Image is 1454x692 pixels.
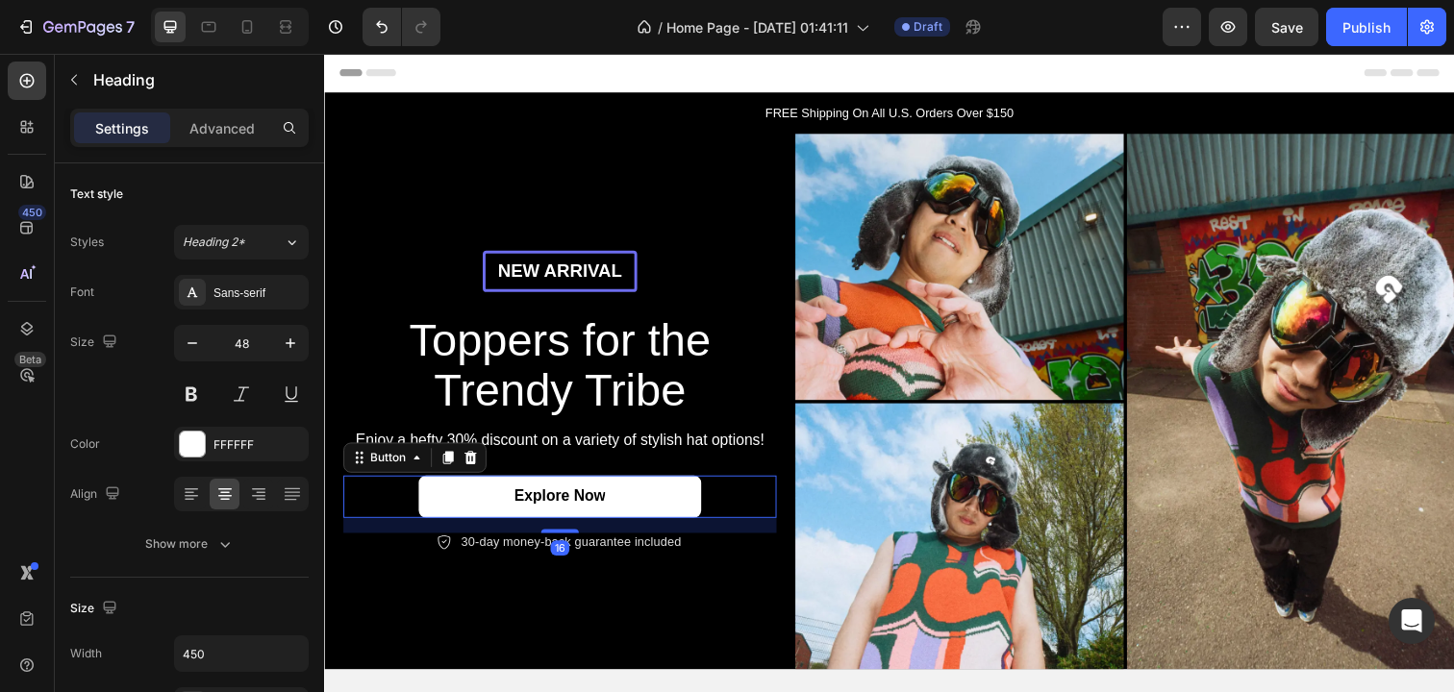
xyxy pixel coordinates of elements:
[231,497,250,512] div: 16
[213,436,304,454] div: FFFFFF
[1342,17,1391,37] div: Publish
[139,491,364,507] p: 30-day money-back guarantee included
[126,15,135,38] p: 7
[363,8,440,46] div: Undo/Redo
[1255,8,1318,46] button: Save
[95,118,149,138] p: Settings
[1326,8,1407,46] button: Publish
[189,118,255,138] p: Advanced
[70,234,104,251] div: Styles
[1271,19,1303,36] span: Save
[481,82,1154,629] img: gempages_432750572815254551-fa64ec21-0cb6-4a07-a93d-fbdf5915c261.webp
[213,284,304,302] div: Sans-serif
[14,352,46,367] div: Beta
[183,234,245,251] span: Heading 2*
[175,636,308,671] input: Auto
[70,482,124,507] div: Align
[1389,598,1435,644] div: Open Intercom Messenger
[18,205,46,220] div: 450
[70,185,123,203] div: Text style
[70,330,121,356] div: Size
[2,51,1152,70] p: FREE Shipping On All U.S. Orders Over $150
[666,17,848,37] span: Home Page - [DATE] 01:41:11
[145,534,235,554] div: Show more
[96,431,385,474] a: Explore Now
[174,225,309,259] button: Heading 2*
[24,266,457,372] h2: Toppers for the Trendy Tribe
[658,17,663,37] span: /
[70,435,100,453] div: Color
[70,645,102,662] div: Width
[914,18,942,36] span: Draft
[43,404,87,421] div: Button
[93,68,301,91] p: Heading
[324,54,1454,692] iframe: Design area
[70,284,94,301] div: Font
[194,442,288,462] p: Explore Now
[21,385,460,406] p: Enjoy a hefty 30% discount on a variety of stylish hat options!
[166,210,314,235] p: New arrival
[70,596,121,622] div: Size
[70,527,309,561] button: Show more
[8,8,143,46] button: 7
